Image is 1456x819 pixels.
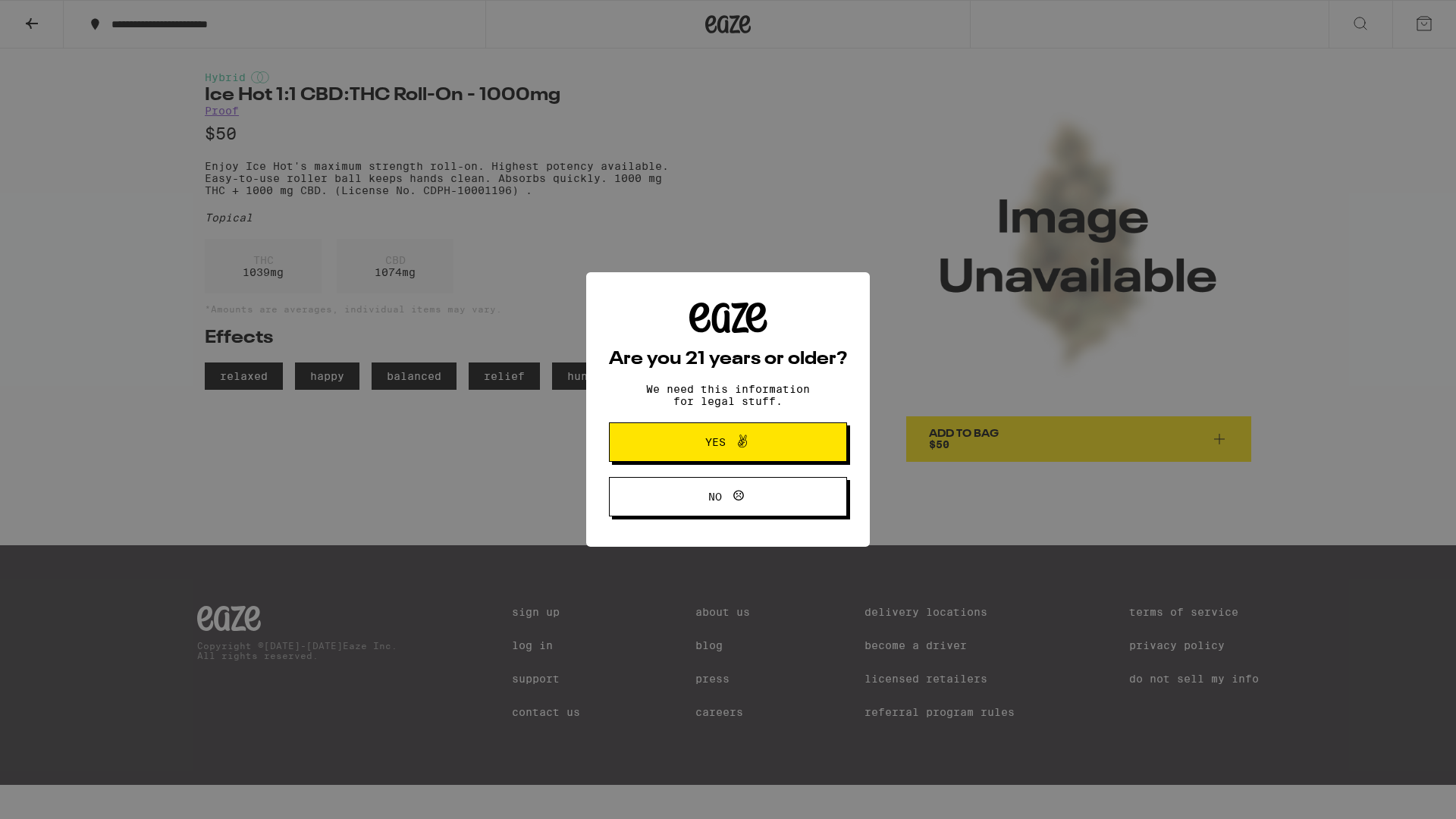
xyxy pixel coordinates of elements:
[705,437,726,447] span: Yes
[708,491,722,502] span: No
[609,422,847,462] button: Yes
[633,383,823,407] p: We need this information for legal stuff.
[609,350,847,369] h2: Are you 21 years or older?
[609,477,847,516] button: No
[1361,773,1441,811] iframe: Opens a widget where you can find more information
